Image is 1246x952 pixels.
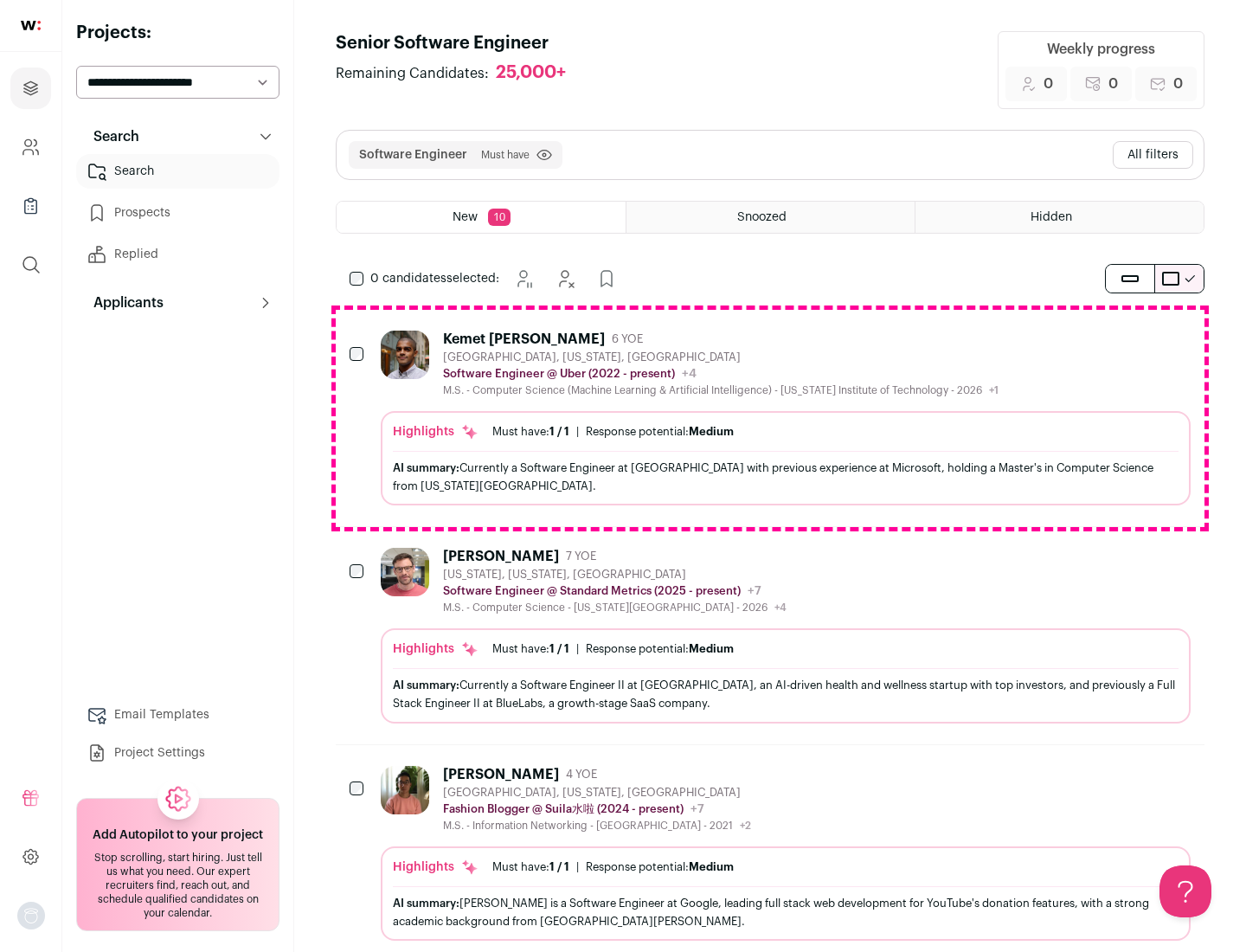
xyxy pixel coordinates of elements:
[76,237,279,272] a: Replied
[76,119,279,154] button: Search
[381,331,1191,505] a: Kemet [PERSON_NAME] 6 YOE [GEOGRAPHIC_DATA], [US_STATE], [GEOGRAPHIC_DATA] Software Engineer @ Ub...
[492,425,569,439] div: Must have:
[612,332,643,346] span: 6 YOE
[381,766,1191,941] a: [PERSON_NAME] 4 YOE [GEOGRAPHIC_DATA], [US_STATE], [GEOGRAPHIC_DATA] Fashion Blogger @ Suila水啦 (2...
[393,897,459,909] span: AI summary:
[740,820,751,831] span: +2
[586,860,734,874] div: Response potential:
[492,642,569,656] div: Must have:
[496,62,566,84] div: 25,000+
[1159,865,1211,917] iframe: Help Scout Beacon - Open
[492,425,734,439] ul: |
[506,261,541,296] button: Snooze
[393,423,478,441] div: Highlights
[370,273,446,285] span: 0 candidates
[1047,39,1155,60] div: Weekly progress
[87,851,268,920] div: Stop scrolling, start hiring. Just tell us what you need. Our expert recruiters find, reach out, ...
[586,642,734,656] div: Response potential:
[381,548,429,596] img: 0fb184815f518ed3bcaf4f46c87e3bafcb34ea1ec747045ab451f3ffb05d485a
[689,861,734,872] span: Medium
[443,367,675,381] p: Software Engineer @ Uber (2022 - present)
[381,331,429,379] img: 1d26598260d5d9f7a69202d59cf331847448e6cffe37083edaed4f8fc8795bfe
[443,351,999,364] div: [GEOGRAPHIC_DATA], [US_STATE], [GEOGRAPHIC_DATA]
[76,21,279,45] h2: Projects:
[589,261,624,296] button: Add to Prospects
[17,902,45,929] button: Open dropdown
[370,270,499,287] span: selected:
[393,462,459,473] span: AI summary:
[83,293,164,313] p: Applicants
[1113,141,1193,169] button: All filters
[443,584,741,598] p: Software Engineer @ Standard Metrics (2025 - present)
[10,185,51,227] a: Company Lists
[76,698,279,732] a: Email Templates
[492,860,569,874] div: Must have:
[393,459,1179,495] div: Currently a Software Engineer at [GEOGRAPHIC_DATA] with previous experience at Microsoft, holding...
[566,768,597,782] span: 4 YOE
[393,640,478,658] div: Highlights
[393,894,1179,930] div: [PERSON_NAME] is a Software Engineer at Google, leading full stack web development for YouTube's ...
[748,585,761,597] span: +7
[989,385,999,396] span: +1
[566,550,596,563] span: 7 YOE
[586,425,734,439] div: Response potential:
[76,736,279,770] a: Project Settings
[443,331,605,348] div: Kemet [PERSON_NAME]
[83,126,139,147] p: Search
[76,196,279,230] a: Prospects
[76,798,279,931] a: Add Autopilot to your project Stop scrolling, start hiring. Just tell us what you need. Our exper...
[548,261,582,296] button: Hide
[689,426,734,437] span: Medium
[443,601,787,614] div: M.S. - Computer Science - [US_STATE][GEOGRAPHIC_DATA] - 2026
[381,548,1191,723] a: [PERSON_NAME] 7 YOE [US_STATE], [US_STATE], [GEOGRAPHIC_DATA] Software Engineer @ Standard Metric...
[690,803,704,815] span: +7
[336,31,583,55] h1: Senior Software Engineer
[737,211,787,223] span: Snoozed
[443,786,751,800] div: [GEOGRAPHIC_DATA], [US_STATE], [GEOGRAPHIC_DATA]
[10,68,51,109] a: Projects
[549,643,569,654] span: 1 / 1
[1108,74,1118,94] span: 0
[1031,211,1072,223] span: Hidden
[682,368,697,380] span: +4
[76,154,279,189] a: Search
[915,202,1204,233] a: Hidden
[453,211,478,223] span: New
[10,126,51,168] a: Company and ATS Settings
[549,426,569,437] span: 1 / 1
[76,286,279,320] button: Applicants
[393,679,459,691] span: AI summary:
[21,21,41,30] img: wellfound-shorthand-0d5821cbd27db2630d0214b213865d53afaa358527fdda9d0ea32b1df1b89c2c.svg
[689,643,734,654] span: Medium
[393,859,478,876] div: Highlights
[443,383,999,397] div: M.S. - Computer Science (Machine Learning & Artificial Intelligence) - [US_STATE] Institute of Te...
[443,548,559,565] div: [PERSON_NAME]
[443,802,684,816] p: Fashion Blogger @ Suila水啦 (2024 - present)
[381,766,429,814] img: 322c244f3187aa81024ea13e08450523775794405435f85740c15dbe0cd0baab.jpg
[17,902,45,929] img: nopic.png
[443,766,559,783] div: [PERSON_NAME]
[492,642,734,656] ul: |
[549,861,569,872] span: 1 / 1
[393,676,1179,712] div: Currently a Software Engineer II at [GEOGRAPHIC_DATA], an AI-driven health and wellness startup w...
[488,209,511,226] span: 10
[359,146,467,164] button: Software Engineer
[774,602,787,613] span: +4
[93,827,263,844] h2: Add Autopilot to your project
[481,148,530,162] span: Must have
[492,860,734,874] ul: |
[336,63,489,84] span: Remaining Candidates:
[626,202,915,233] a: Snoozed
[443,568,787,582] div: [US_STATE], [US_STATE], [GEOGRAPHIC_DATA]
[1173,74,1183,94] span: 0
[443,819,751,833] div: M.S. - Information Networking - [GEOGRAPHIC_DATA] - 2021
[1044,74,1053,94] span: 0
